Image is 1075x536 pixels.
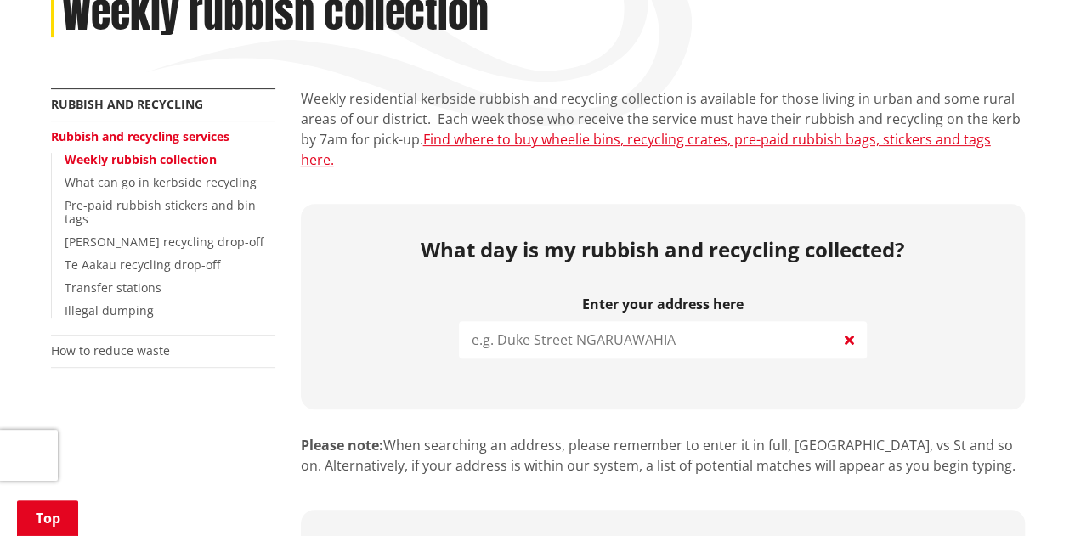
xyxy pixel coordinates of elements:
a: Rubbish and recycling services [51,128,229,144]
p: When searching an address, please remember to enter it in full, [GEOGRAPHIC_DATA], vs St and so o... [301,435,1025,476]
h2: What day is my rubbish and recycling collected? [314,238,1012,262]
strong: Please note: [301,436,383,454]
a: How to reduce waste [51,342,170,358]
a: [PERSON_NAME] recycling drop-off [65,234,263,250]
a: Find where to buy wheelie bins, recycling crates, pre-paid rubbish bags, stickers and tags here. [301,130,991,169]
a: Top [17,500,78,536]
a: What can go in kerbside recycling [65,174,257,190]
a: Rubbish and recycling [51,96,203,112]
a: Transfer stations [65,279,161,296]
a: Illegal dumping [65,302,154,319]
a: Weekly rubbish collection [65,151,217,167]
p: Weekly residential kerbside rubbish and recycling collection is available for those living in urb... [301,88,1025,170]
input: e.g. Duke Street NGARUAWAHIA [459,321,867,358]
a: Te Aakau recycling drop-off [65,257,220,273]
label: Enter your address here [459,296,867,313]
a: Pre-paid rubbish stickers and bin tags [65,197,256,228]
